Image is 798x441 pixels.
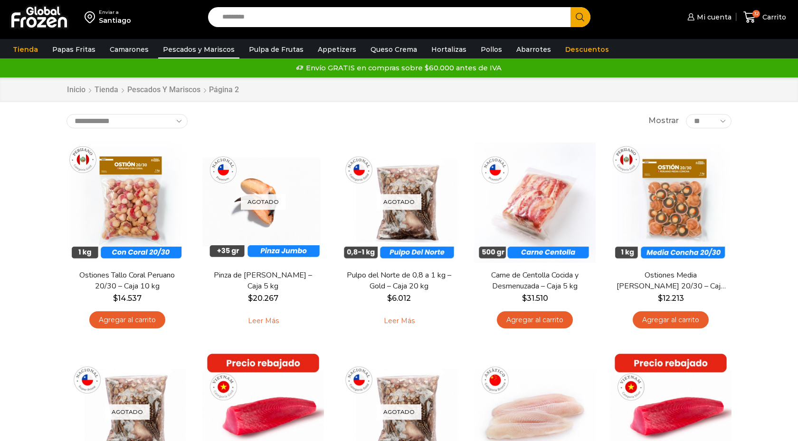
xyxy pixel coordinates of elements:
a: Queso Crema [366,40,422,58]
a: Descuentos [560,40,614,58]
a: Carne de Centolla Cocida y Desmenuzada – Caja 5 kg [480,270,589,292]
nav: Breadcrumb [66,85,241,96]
a: Agregar al carrito: “Ostiones Media Concha Peruano 20/30 - Caja 10 kg” [633,311,709,329]
div: Santiago [99,16,131,25]
p: Agotado [241,194,285,210]
a: Inicio [66,85,86,96]
a: Camarones [105,40,153,58]
span: 32 [752,10,760,18]
bdi: 31.510 [522,294,548,303]
a: Leé más sobre “Pulpo del Norte de 0,8 a 1 kg - Gold - Caja 20 kg” [369,311,429,331]
span: $ [387,294,392,303]
bdi: 20.267 [248,294,278,303]
span: $ [658,294,663,303]
a: Leé más sobre “Pinza de Jaiba Jumbo - Caja 5 kg” [233,311,294,331]
select: Pedido de la tienda [66,114,188,128]
a: Ostiones Tallo Coral Peruano 20/30 – Caja 10 kg [73,270,182,292]
span: Mostrar [648,115,679,126]
a: Pescados y Mariscos [158,40,239,58]
a: Pulpo del Norte de 0,8 a 1 kg – Gold – Caja 20 kg [344,270,454,292]
a: Papas Fritas [47,40,100,58]
span: $ [113,294,118,303]
a: Pescados y Mariscos [127,85,201,96]
a: Abarrotes [512,40,556,58]
a: Mi cuenta [685,8,731,27]
bdi: 6.012 [387,294,411,303]
span: Carrito [760,12,786,22]
a: Pollos [476,40,507,58]
span: Mi cuenta [694,12,731,22]
a: 32 Carrito [741,6,788,29]
span: Página 2 [209,85,239,94]
a: Pulpa de Frutas [244,40,308,58]
span: $ [248,294,253,303]
a: Appetizers [313,40,361,58]
a: Hortalizas [427,40,471,58]
p: Agotado [377,404,421,420]
bdi: 14.537 [113,294,142,303]
p: Agotado [105,404,150,420]
span: $ [522,294,527,303]
div: Enviar a [99,9,131,16]
p: Agotado [377,194,421,210]
button: Search button [570,7,590,27]
a: Tienda [94,85,119,96]
bdi: 12.213 [658,294,684,303]
img: address-field-icon.svg [85,9,99,25]
a: Agregar al carrito: “Carne de Centolla Cocida y Desmenuzada - Caja 5 kg” [497,311,573,329]
a: Ostiones Media [PERSON_NAME] 20/30 – Caja 10 kg [616,270,725,292]
a: Pinza de [PERSON_NAME] – Caja 5 kg [209,270,318,292]
a: Tienda [8,40,43,58]
a: Agregar al carrito: “Ostiones Tallo Coral Peruano 20/30 - Caja 10 kg” [89,311,165,329]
